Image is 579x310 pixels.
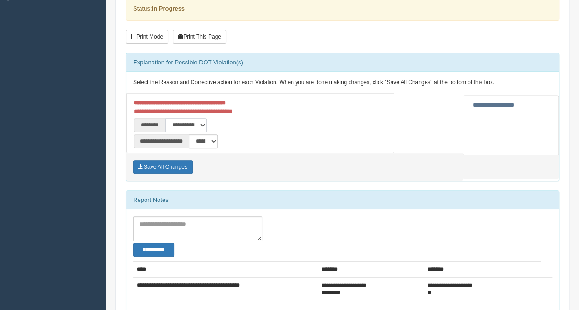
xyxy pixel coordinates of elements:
div: Select the Reason and Corrective action for each Violation. When you are done making changes, cli... [126,72,559,94]
button: Print Mode [126,30,168,44]
div: Report Notes [126,191,559,209]
strong: In Progress [152,5,185,12]
button: Save [133,160,193,174]
button: Change Filter Options [133,243,174,256]
div: Explanation for Possible DOT Violation(s) [126,53,559,72]
button: Print This Page [173,30,226,44]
